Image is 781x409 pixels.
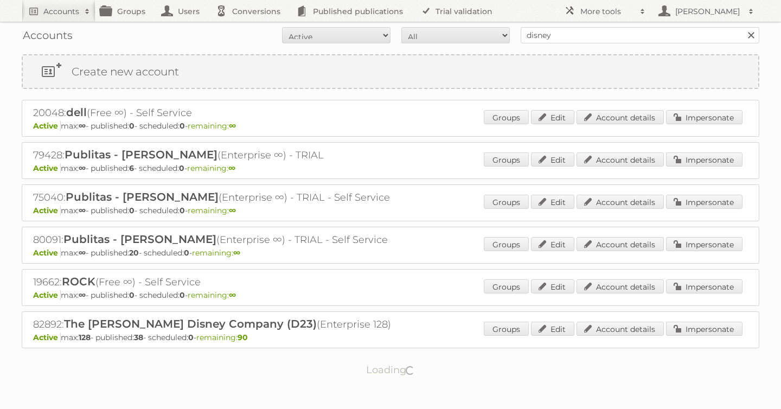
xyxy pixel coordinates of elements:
[33,275,413,289] h2: 19662: (Free ∞) - Self Service
[531,110,574,124] a: Edit
[33,290,61,300] span: Active
[188,121,236,131] span: remaining:
[666,110,742,124] a: Impersonate
[129,121,135,131] strong: 0
[179,163,184,173] strong: 0
[33,206,61,215] span: Active
[531,322,574,336] a: Edit
[134,333,143,342] strong: 38
[577,195,664,209] a: Account details
[64,317,317,330] span: The [PERSON_NAME] Disney Company (D23)
[229,206,236,215] strong: ∞
[229,290,236,300] strong: ∞
[66,106,87,119] span: dell
[66,190,219,203] span: Publitas - [PERSON_NAME]
[673,6,743,17] h2: [PERSON_NAME]
[484,152,529,167] a: Groups
[484,195,529,209] a: Groups
[332,359,450,381] p: Loading
[531,237,574,251] a: Edit
[79,290,86,300] strong: ∞
[33,163,748,173] p: max: - published: - scheduled: -
[188,206,236,215] span: remaining:
[196,333,248,342] span: remaining:
[228,163,235,173] strong: ∞
[33,148,413,162] h2: 79428: (Enterprise ∞) - TRIAL
[65,148,217,161] span: Publitas - [PERSON_NAME]
[79,333,91,342] strong: 128
[79,121,86,131] strong: ∞
[666,195,742,209] a: Impersonate
[79,206,86,215] strong: ∞
[33,317,413,331] h2: 82892: (Enterprise 128)
[180,290,185,300] strong: 0
[33,190,413,204] h2: 75040: (Enterprise ∞) - TRIAL - Self Service
[484,237,529,251] a: Groups
[63,233,216,246] span: Publitas - [PERSON_NAME]
[666,322,742,336] a: Impersonate
[62,275,95,288] span: ROCK
[187,163,235,173] span: remaining:
[33,206,748,215] p: max: - published: - scheduled: -
[484,322,529,336] a: Groups
[129,206,135,215] strong: 0
[184,248,189,258] strong: 0
[79,248,86,258] strong: ∞
[666,237,742,251] a: Impersonate
[180,206,185,215] strong: 0
[233,248,240,258] strong: ∞
[577,322,664,336] a: Account details
[33,121,61,131] span: Active
[129,290,135,300] strong: 0
[33,248,61,258] span: Active
[129,163,134,173] strong: 6
[580,6,635,17] h2: More tools
[577,237,664,251] a: Account details
[33,233,413,247] h2: 80091: (Enterprise ∞) - TRIAL - Self Service
[79,163,86,173] strong: ∞
[192,248,240,258] span: remaining:
[33,121,748,131] p: max: - published: - scheduled: -
[188,333,194,342] strong: 0
[180,121,185,131] strong: 0
[23,55,758,88] a: Create new account
[238,333,248,342] strong: 90
[129,248,139,258] strong: 20
[484,110,529,124] a: Groups
[531,195,574,209] a: Edit
[666,279,742,293] a: Impersonate
[577,152,664,167] a: Account details
[577,279,664,293] a: Account details
[33,106,413,120] h2: 20048: (Free ∞) - Self Service
[33,290,748,300] p: max: - published: - scheduled: -
[188,290,236,300] span: remaining:
[484,279,529,293] a: Groups
[666,152,742,167] a: Impersonate
[33,333,748,342] p: max: - published: - scheduled: -
[33,163,61,173] span: Active
[33,333,61,342] span: Active
[229,121,236,131] strong: ∞
[577,110,664,124] a: Account details
[43,6,79,17] h2: Accounts
[531,152,574,167] a: Edit
[33,248,748,258] p: max: - published: - scheduled: -
[531,279,574,293] a: Edit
